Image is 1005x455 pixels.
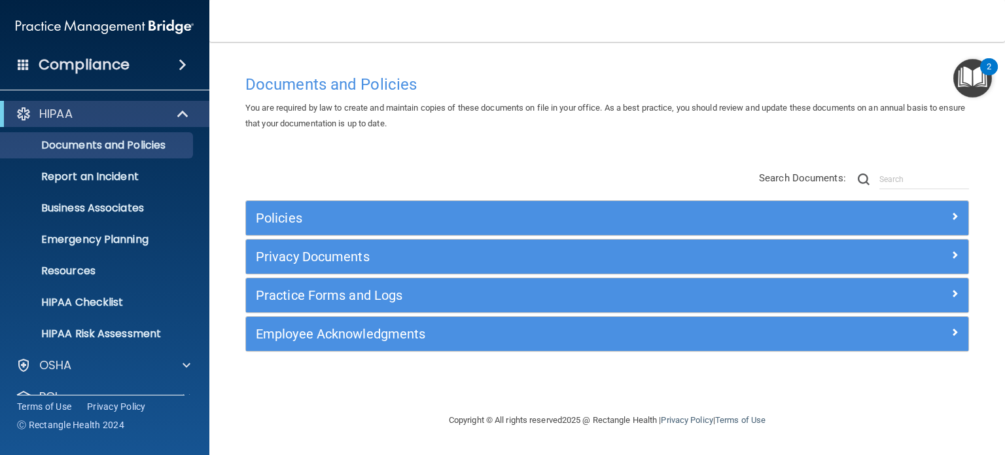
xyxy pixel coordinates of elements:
[9,296,187,309] p: HIPAA Checklist
[16,14,194,40] img: PMB logo
[245,103,965,128] span: You are required by law to create and maintain copies of these documents on file in your office. ...
[256,246,959,267] a: Privacy Documents
[245,76,969,93] h4: Documents and Policies
[9,327,187,340] p: HIPAA Risk Assessment
[256,208,959,228] a: Policies
[715,415,766,425] a: Terms of Use
[9,170,187,183] p: Report an Incident
[9,264,187,278] p: Resources
[39,357,72,373] p: OSHA
[987,67,991,84] div: 2
[256,249,778,264] h5: Privacy Documents
[17,400,71,413] a: Terms of Use
[17,418,124,431] span: Ⓒ Rectangle Health 2024
[858,173,870,185] img: ic-search.3b580494.png
[256,285,959,306] a: Practice Forms and Logs
[87,400,146,413] a: Privacy Policy
[256,327,778,341] h5: Employee Acknowledgments
[16,389,190,405] a: PCI
[661,415,713,425] a: Privacy Policy
[16,106,190,122] a: HIPAA
[39,106,73,122] p: HIPAA
[39,56,130,74] h4: Compliance
[256,288,778,302] h5: Practice Forms and Logs
[9,233,187,246] p: Emergency Planning
[9,202,187,215] p: Business Associates
[39,389,58,405] p: PCI
[879,170,969,189] input: Search
[256,211,778,225] h5: Policies
[9,139,187,152] p: Documents and Policies
[368,399,846,441] div: Copyright © All rights reserved 2025 @ Rectangle Health | |
[256,323,959,344] a: Employee Acknowledgments
[16,357,190,373] a: OSHA
[953,59,992,98] button: Open Resource Center, 2 new notifications
[759,172,846,184] span: Search Documents:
